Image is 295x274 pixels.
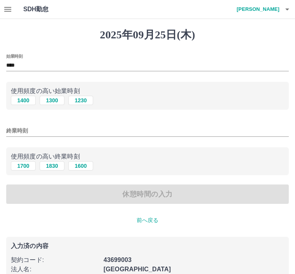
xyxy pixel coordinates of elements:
[11,96,36,105] button: 1400
[11,161,36,171] button: 1700
[104,257,132,263] b: 43699003
[11,255,99,265] p: 契約コード :
[6,53,23,59] label: 始業時刻
[11,265,99,274] p: 法人名 :
[11,152,284,161] p: 使用頻度の高い終業時刻
[6,28,289,41] h1: 2025年09月25日(木)
[104,266,171,272] b: [GEOGRAPHIC_DATA]
[11,86,284,96] p: 使用頻度の高い始業時刻
[40,161,64,171] button: 1830
[6,216,289,224] p: 前へ戻る
[11,243,284,249] p: 入力済の内容
[68,96,93,105] button: 1230
[40,96,64,105] button: 1300
[68,161,93,171] button: 1600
